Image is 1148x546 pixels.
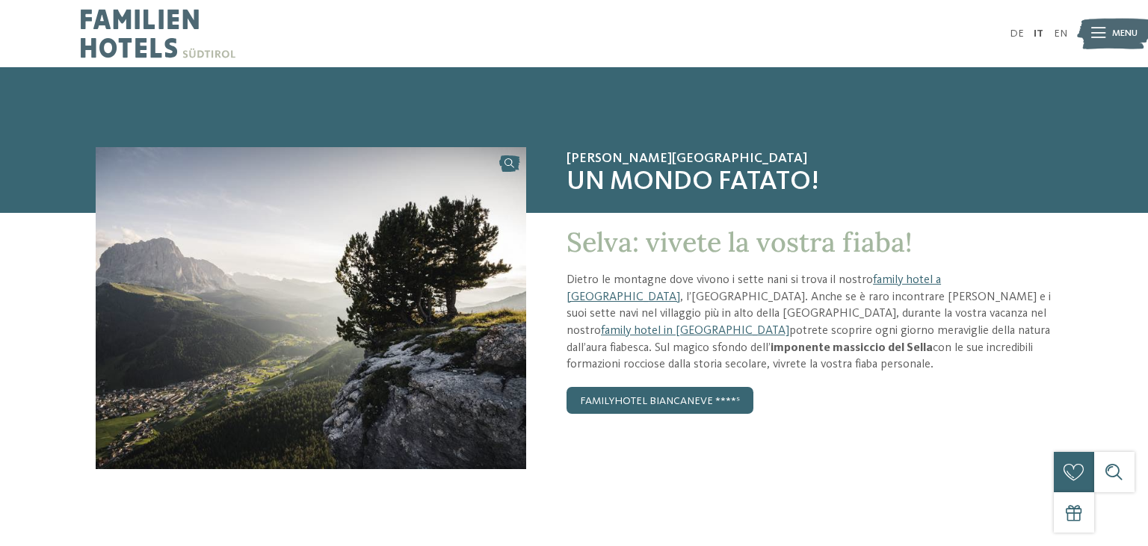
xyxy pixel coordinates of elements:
a: EN [1054,28,1067,39]
a: IT [1034,28,1043,39]
span: Un mondo fatato! [567,167,1052,199]
a: family hotel a [GEOGRAPHIC_DATA] [567,274,941,303]
span: [PERSON_NAME][GEOGRAPHIC_DATA] [567,151,1052,167]
span: Selva: vivete la vostra fiaba! [567,225,912,259]
img: Il family hotel a Selva Val Gardena: vacanza nel mondo delle fiabe [96,147,526,469]
a: Familyhotel Biancaneve ****ˢ [567,387,753,414]
span: Menu [1112,27,1138,40]
a: family hotel in [GEOGRAPHIC_DATA] [601,325,789,337]
strong: imponente massiccio del Sella [771,342,933,354]
a: DE [1010,28,1024,39]
p: Dietro le montagne dove vivono i sette nani si trova il nostro , l’[GEOGRAPHIC_DATA]. Anche se è ... [567,272,1052,373]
